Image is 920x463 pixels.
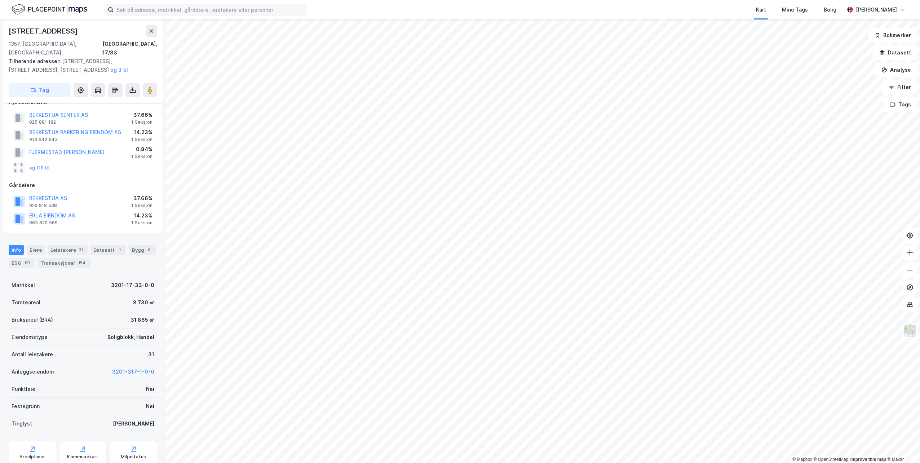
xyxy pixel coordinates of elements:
[37,258,90,268] div: Transaksjoner
[131,154,152,159] div: 1 Seksjon
[875,63,917,77] button: Analyse
[12,298,40,307] div: Tomteareal
[133,298,154,307] div: 8 730 ㎡
[9,58,62,64] span: Tilhørende adresser:
[792,457,812,462] a: Mapbox
[19,454,45,460] div: Arealplaner
[29,203,57,208] div: 926 818 538
[9,40,102,57] div: 1357, [GEOGRAPHIC_DATA], [GEOGRAPHIC_DATA]
[131,211,152,220] div: 14.23%
[23,259,32,266] div: 121
[29,220,58,226] div: 963 820 569
[114,4,306,15] input: Søk på adresse, matrikkel, gårdeiere, leietakere eller personer
[824,5,836,14] div: Bolig
[131,111,152,119] div: 37.66%
[12,367,54,376] div: Anleggseiendom
[856,5,897,14] div: [PERSON_NAME]
[121,454,146,460] div: Miljøstatus
[146,385,154,393] div: Nei
[113,419,154,428] div: [PERSON_NAME]
[884,428,920,463] div: Kontrollprogram for chat
[78,246,85,253] div: 31
[131,145,152,154] div: 0.84%
[131,316,154,324] div: 31 885 ㎡
[116,246,123,253] div: 1
[146,246,153,253] div: 6
[12,281,35,290] div: Matrikkel
[129,245,156,255] div: Bygg
[883,80,917,94] button: Filter
[9,57,151,74] div: [STREET_ADDRESS], [STREET_ADDRESS], [STREET_ADDRESS]
[9,181,157,190] div: Gårdeiere
[131,137,152,142] div: 1 Seksjon
[77,259,87,266] div: 154
[29,137,58,142] div: 913 642 643
[9,258,35,268] div: ESG
[107,333,154,341] div: Boligblokk, Handel
[111,281,154,290] div: 3201-17-33-0-0
[884,97,917,112] button: Tags
[873,45,917,60] button: Datasett
[12,316,53,324] div: Bruksareal (BRA)
[67,454,98,460] div: Kommunekart
[102,40,157,57] div: [GEOGRAPHIC_DATA], 17/33
[131,194,152,203] div: 37.66%
[12,419,32,428] div: Tinglyst
[148,350,154,359] div: 31
[9,25,79,37] div: [STREET_ADDRESS]
[146,402,154,411] div: Nei
[9,245,24,255] div: Info
[9,83,71,97] button: Tag
[131,203,152,208] div: 1 Seksjon
[131,128,152,137] div: 14.23%
[131,119,152,125] div: 1 Seksjon
[12,350,53,359] div: Antall leietakere
[868,28,917,43] button: Bokmerker
[756,5,766,14] div: Kart
[29,119,56,125] div: 825 881 182
[884,428,920,463] iframe: Chat Widget
[12,333,48,341] div: Eiendomstype
[112,367,154,376] button: 3201-317-1-0-0
[90,245,126,255] div: Datasett
[814,457,849,462] a: OpenStreetMap
[12,402,40,411] div: Festegrunn
[131,220,152,226] div: 1 Seksjon
[782,5,808,14] div: Mine Tags
[48,245,88,255] div: Leietakere
[850,457,886,462] a: Improve this map
[12,385,35,393] div: Punktleie
[27,245,45,255] div: Eiere
[12,3,87,16] img: logo.f888ab2527a4732fd821a326f86c7f29.svg
[903,324,917,338] img: Z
